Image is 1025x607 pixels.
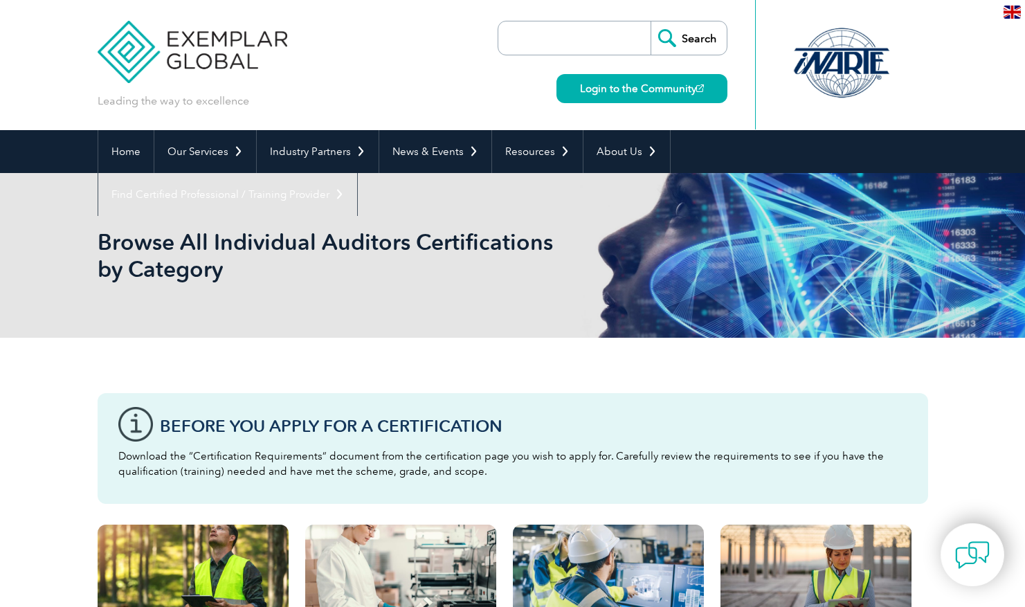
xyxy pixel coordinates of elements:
[556,74,727,103] a: Login to the Community
[257,130,379,173] a: Industry Partners
[1004,6,1021,19] img: en
[98,130,154,173] a: Home
[651,21,727,55] input: Search
[955,538,990,572] img: contact-chat.png
[696,84,704,92] img: open_square.png
[98,228,629,282] h1: Browse All Individual Auditors Certifications by Category
[583,130,670,173] a: About Us
[118,449,907,479] p: Download the “Certification Requirements” document from the certification page you wish to apply ...
[154,130,256,173] a: Our Services
[160,417,907,435] h3: Before You Apply For a Certification
[98,173,357,216] a: Find Certified Professional / Training Provider
[492,130,583,173] a: Resources
[379,130,491,173] a: News & Events
[98,93,249,109] p: Leading the way to excellence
